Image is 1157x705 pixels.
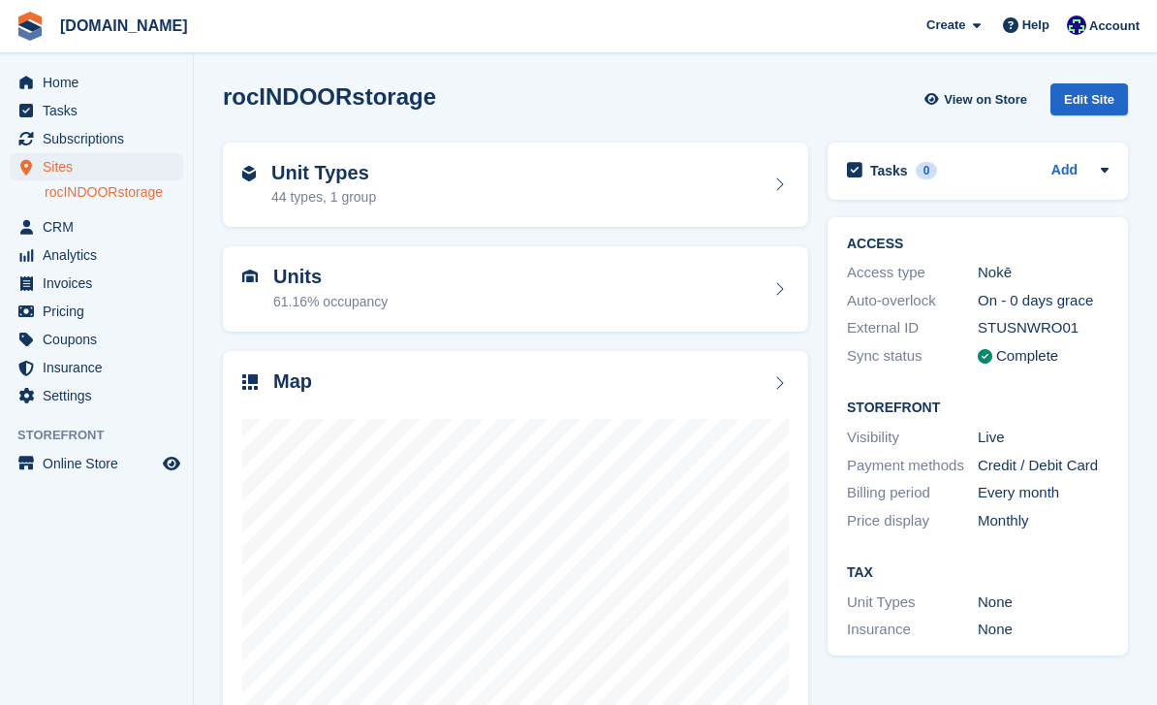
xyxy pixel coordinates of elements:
[10,354,183,381] a: menu
[944,90,1027,110] span: View on Store
[17,426,193,445] span: Storefront
[978,592,1109,614] div: None
[43,298,159,325] span: Pricing
[43,450,159,477] span: Online Store
[223,83,436,110] h2: rocINDOORstorage
[43,241,159,269] span: Analytics
[10,69,183,96] a: menu
[847,592,978,614] div: Unit Types
[273,370,312,393] h2: Map
[978,510,1109,532] div: Monthly
[52,10,196,42] a: [DOMAIN_NAME]
[10,450,183,477] a: menu
[996,345,1058,368] div: Complete
[10,97,183,124] a: menu
[43,382,159,409] span: Settings
[10,213,183,240] a: menu
[223,246,808,332] a: Units 61.16% occupancy
[978,427,1109,449] div: Live
[847,427,978,449] div: Visibility
[978,455,1109,477] div: Credit / Debit Card
[10,153,183,180] a: menu
[45,183,183,202] a: rocINDOORstorage
[847,565,1109,581] h2: Tax
[1050,83,1128,123] a: Edit Site
[978,317,1109,339] div: STUSNWRO01
[922,83,1035,115] a: View on Store
[847,262,978,284] div: Access type
[847,345,978,368] div: Sync status
[10,326,183,353] a: menu
[273,292,388,312] div: 61.16% occupancy
[978,482,1109,504] div: Every month
[10,125,183,152] a: menu
[242,166,256,181] img: unit-type-icn-2b2737a686de81e16bb02015468b77c625bbabd49415b5ef34ead5e3b44a266d.svg
[978,290,1109,312] div: On - 0 days grace
[43,270,159,297] span: Invoices
[43,69,159,96] span: Home
[43,354,159,381] span: Insurance
[847,619,978,641] div: Insurance
[271,187,376,208] div: 44 types, 1 group
[847,482,978,504] div: Billing period
[847,317,978,339] div: External ID
[1089,16,1140,36] span: Account
[10,270,183,297] a: menu
[916,162,938,179] div: 0
[10,241,183,269] a: menu
[847,290,978,312] div: Auto-overlock
[43,213,159,240] span: CRM
[242,270,258,283] img: unit-icn-7be61d7bf1b0ce9d3e12c5938cc71ed9869f7b940bace4675aadf7bd6d80202e.svg
[1067,16,1086,35] img: Mike Gruttadaro
[1022,16,1049,35] span: Help
[926,16,965,35] span: Create
[847,237,1109,252] h2: ACCESS
[847,401,1109,416] h2: Storefront
[1051,160,1078,182] a: Add
[43,326,159,353] span: Coupons
[223,143,808,228] a: Unit Types 44 types, 1 group
[847,455,978,477] div: Payment methods
[242,374,258,390] img: map-icn-33ee37083ee616e46c38cad1a60f524a97daa1e2b2c8c0bc3eb3415660979fc1.svg
[870,162,908,179] h2: Tasks
[978,619,1109,641] div: None
[978,262,1109,284] div: Nokē
[16,12,45,41] img: stora-icon-8386f47178a22dfd0bd8f6a31ec36ba5ce8667c1dd55bd0f319d3a0aa187defe.svg
[273,266,388,288] h2: Units
[43,153,159,180] span: Sites
[1050,83,1128,115] div: Edit Site
[10,382,183,409] a: menu
[847,510,978,532] div: Price display
[160,452,183,475] a: Preview store
[10,298,183,325] a: menu
[271,162,376,184] h2: Unit Types
[43,97,159,124] span: Tasks
[43,125,159,152] span: Subscriptions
